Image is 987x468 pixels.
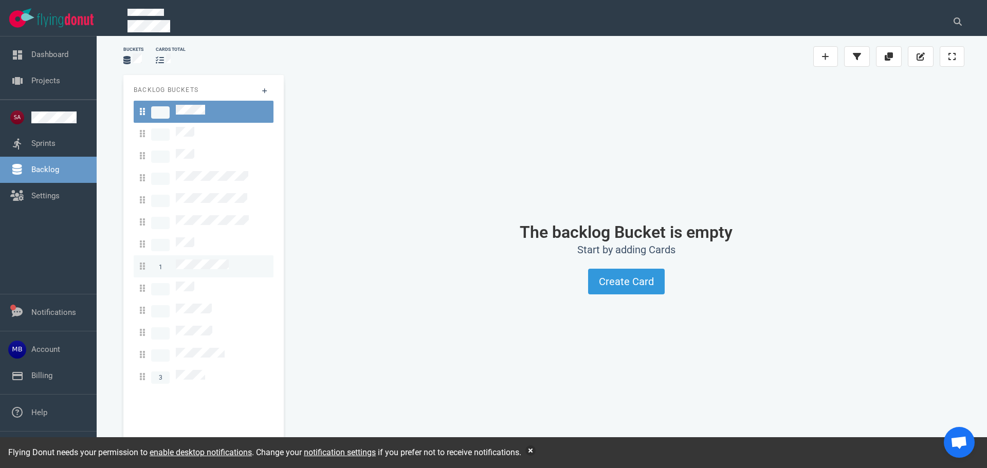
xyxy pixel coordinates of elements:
[31,371,52,380] a: Billing
[151,371,170,384] span: 3
[31,408,47,417] a: Help
[31,191,60,200] a: Settings
[944,427,975,458] a: Open de chat
[31,50,68,59] a: Dashboard
[31,76,60,85] a: Projects
[37,13,94,27] img: Flying Donut text logo
[156,46,186,53] div: cards total
[304,447,376,457] a: notification settings
[31,345,60,354] a: Account
[31,165,59,174] a: Backlog
[588,269,665,294] button: Create Card
[134,366,273,388] a: 3
[252,447,521,457] span: . Change your if you prefer not to receive notifications.
[123,46,143,53] div: Buckets
[300,223,952,241] h1: The backlog Bucket is empty
[8,447,252,457] span: Flying Donut needs your permission to
[150,447,252,457] a: enable desktop notifications
[300,244,952,256] h2: Start by adding Cards
[134,255,273,277] a: 1
[31,139,56,148] a: Sprints
[151,261,170,273] span: 1
[31,308,76,317] a: Notifications
[134,85,273,95] p: Backlog Buckets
